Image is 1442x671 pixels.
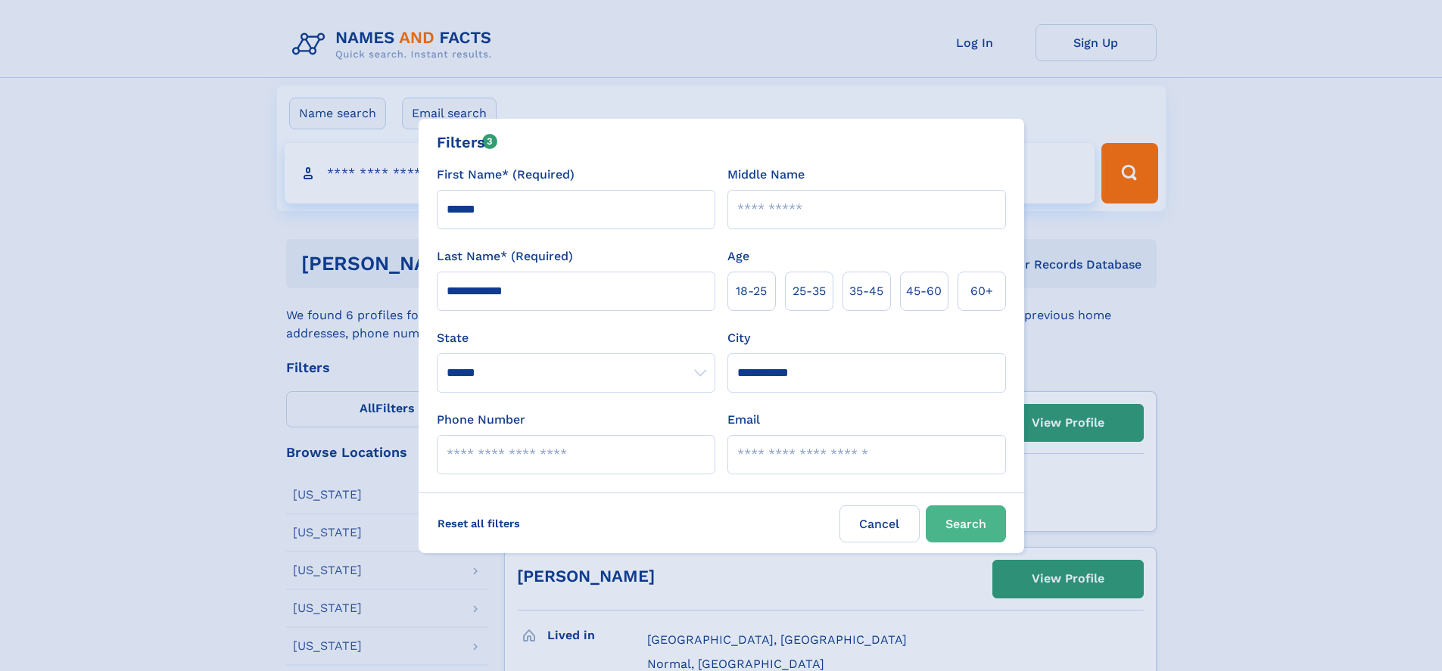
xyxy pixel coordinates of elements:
[727,247,749,266] label: Age
[736,282,767,300] span: 18‑25
[793,282,826,300] span: 25‑35
[437,131,498,154] div: Filters
[437,247,573,266] label: Last Name* (Required)
[437,411,525,429] label: Phone Number
[970,282,993,300] span: 60+
[727,411,760,429] label: Email
[839,505,920,542] label: Cancel
[849,282,883,300] span: 35‑45
[437,166,575,184] label: First Name* (Required)
[926,505,1006,542] button: Search
[437,329,715,347] label: State
[906,282,942,300] span: 45‑60
[727,329,750,347] label: City
[428,505,530,542] label: Reset all filters
[727,166,805,184] label: Middle Name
